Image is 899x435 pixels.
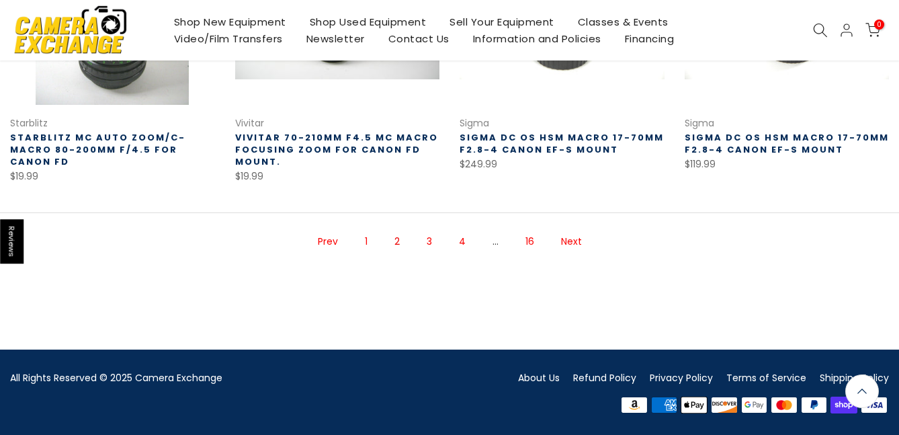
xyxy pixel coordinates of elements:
a: Sigma DC OS HSM Macro 17-70mm f2.8-4 Canon EF-S Mount [685,131,889,156]
a: Starblitz [10,116,48,130]
a: Terms of Service [726,371,806,385]
span: … [486,230,505,253]
a: Page 3 [420,230,439,253]
a: Page 16 [519,230,541,253]
span: Page 2 [388,230,406,253]
img: paypal [799,395,829,415]
img: apple pay [679,395,710,415]
img: american express [649,395,679,415]
a: Page 4 [452,230,472,253]
a: Information and Policies [461,30,613,47]
a: Newsletter [294,30,376,47]
a: About Us [518,371,560,385]
a: Shipping Policy [820,371,889,385]
div: $19.99 [235,168,440,185]
a: Sell Your Equipment [438,13,566,30]
span: 0 [874,19,884,30]
a: Sigma [685,116,714,130]
div: $249.99 [460,156,665,173]
div: $19.99 [10,168,215,185]
a: 0 [865,23,880,38]
a: Shop Used Equipment [298,13,438,30]
a: Sigma [460,116,489,130]
img: visa [859,395,889,415]
a: Vivitar 70-210mm f4.5 MC Macro Focusing Zoom for Canon FD Mount. [235,131,438,168]
img: google pay [739,395,769,415]
a: Back to the top [845,374,879,408]
div: $119.99 [685,156,890,173]
img: shopify pay [829,395,859,415]
a: Starblitz MC Auto Zoom/C-Macro 80-200mm f/4.5 for Canon FD [10,131,185,168]
div: All Rights Reserved © 2025 Camera Exchange [10,370,439,387]
a: Refund Policy [573,371,636,385]
a: Shop New Equipment [162,13,298,30]
a: Financing [613,30,686,47]
a: Prev [311,230,345,253]
img: discover [710,395,740,415]
a: Contact Us [376,30,461,47]
img: master [769,395,800,415]
a: Classes & Events [566,13,680,30]
a: Vivitar [235,116,264,130]
img: amazon payments [619,395,650,415]
a: Next [554,230,589,253]
a: Page 1 [358,230,374,253]
a: Sigma DC OS HSM Macro 17-70mm f2.8-4 Canon EF-S Mount [460,131,664,156]
a: Privacy Policy [650,371,713,385]
a: Video/Film Transfers [162,30,294,47]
